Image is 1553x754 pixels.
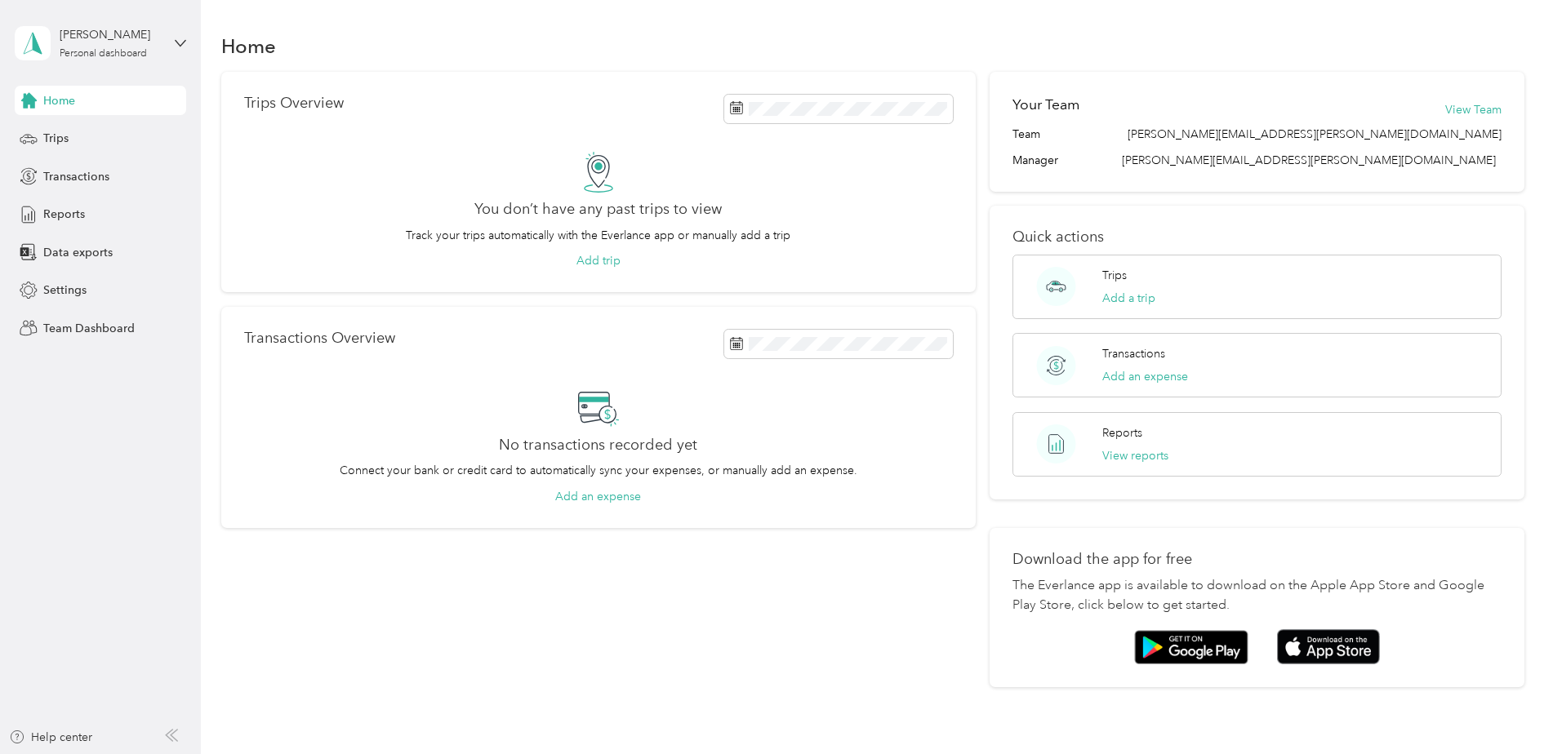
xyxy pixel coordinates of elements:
[576,252,621,269] button: Add trip
[43,244,113,261] span: Data exports
[43,282,87,299] span: Settings
[1102,447,1168,464] button: View reports
[43,320,135,337] span: Team Dashboard
[1012,95,1079,115] h2: Your Team
[499,437,697,454] h2: No transactions recorded yet
[221,38,276,55] h1: Home
[406,227,790,244] p: Track your trips automatically with the Everlance app or manually add a trip
[1012,152,1058,169] span: Manager
[1122,153,1496,167] span: [PERSON_NAME][EMAIL_ADDRESS][PERSON_NAME][DOMAIN_NAME]
[1012,126,1040,143] span: Team
[474,201,722,218] h2: You don’t have any past trips to view
[1012,576,1502,615] p: The Everlance app is available to download on the Apple App Store and Google Play Store, click be...
[1012,228,1502,246] p: Quick actions
[1102,290,1155,307] button: Add a trip
[1445,101,1502,118] button: View Team
[1102,424,1142,441] p: Reports
[555,488,641,505] button: Add an expense
[1277,629,1380,664] img: App store
[1012,551,1502,568] p: Download the app for free
[1102,267,1127,284] p: Trips
[1128,126,1502,143] span: [PERSON_NAME][EMAIL_ADDRESS][PERSON_NAME][DOMAIN_NAME]
[1134,630,1248,664] img: Google play
[244,330,395,347] p: Transactions Overview
[9,729,92,746] button: Help center
[60,26,162,43] div: [PERSON_NAME]
[340,462,857,479] p: Connect your bank or credit card to automatically sync your expenses, or manually add an expense.
[1102,345,1165,362] p: Transactions
[60,49,147,59] div: Personal dashboard
[1462,663,1553,754] iframe: Everlance-gr Chat Button Frame
[1102,368,1188,385] button: Add an expense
